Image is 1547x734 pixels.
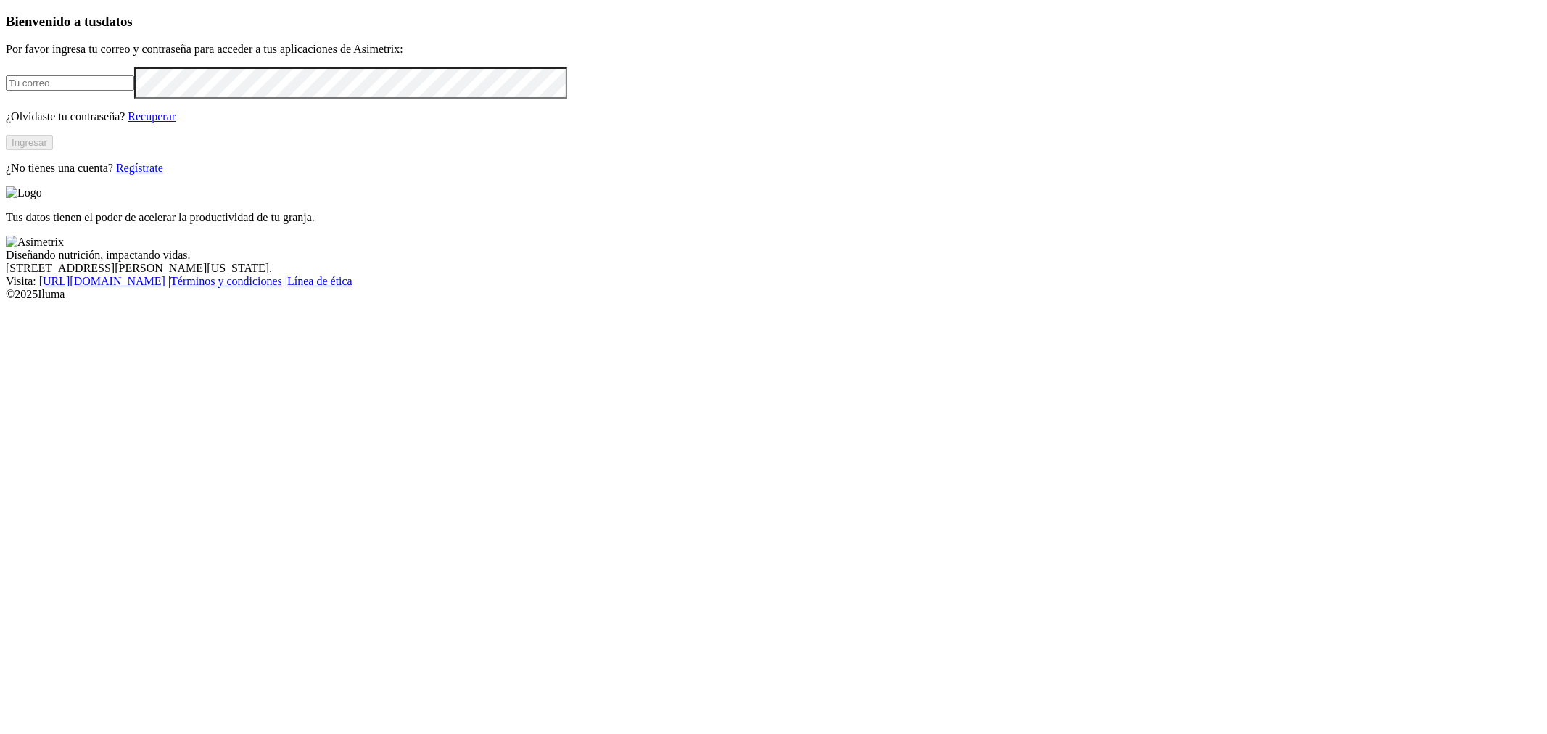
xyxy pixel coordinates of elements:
a: Términos y condiciones [170,275,282,287]
img: Asimetrix [6,236,64,249]
a: Recuperar [128,110,176,123]
p: Por favor ingresa tu correo y contraseña para acceder a tus aplicaciones de Asimetrix: [6,43,1541,56]
a: Línea de ética [287,275,352,287]
p: ¿Olvidaste tu contraseña? [6,110,1541,123]
img: Logo [6,186,42,199]
div: [STREET_ADDRESS][PERSON_NAME][US_STATE]. [6,262,1541,275]
button: Ingresar [6,135,53,150]
div: © 2025 Iluma [6,288,1541,301]
p: Tus datos tienen el poder de acelerar la productividad de tu granja. [6,211,1541,224]
a: [URL][DOMAIN_NAME] [39,275,165,287]
div: Visita : | | [6,275,1541,288]
span: datos [102,14,133,29]
input: Tu correo [6,75,134,91]
h3: Bienvenido a tus [6,14,1541,30]
p: ¿No tienes una cuenta? [6,162,1541,175]
div: Diseñando nutrición, impactando vidas. [6,249,1541,262]
a: Regístrate [116,162,163,174]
